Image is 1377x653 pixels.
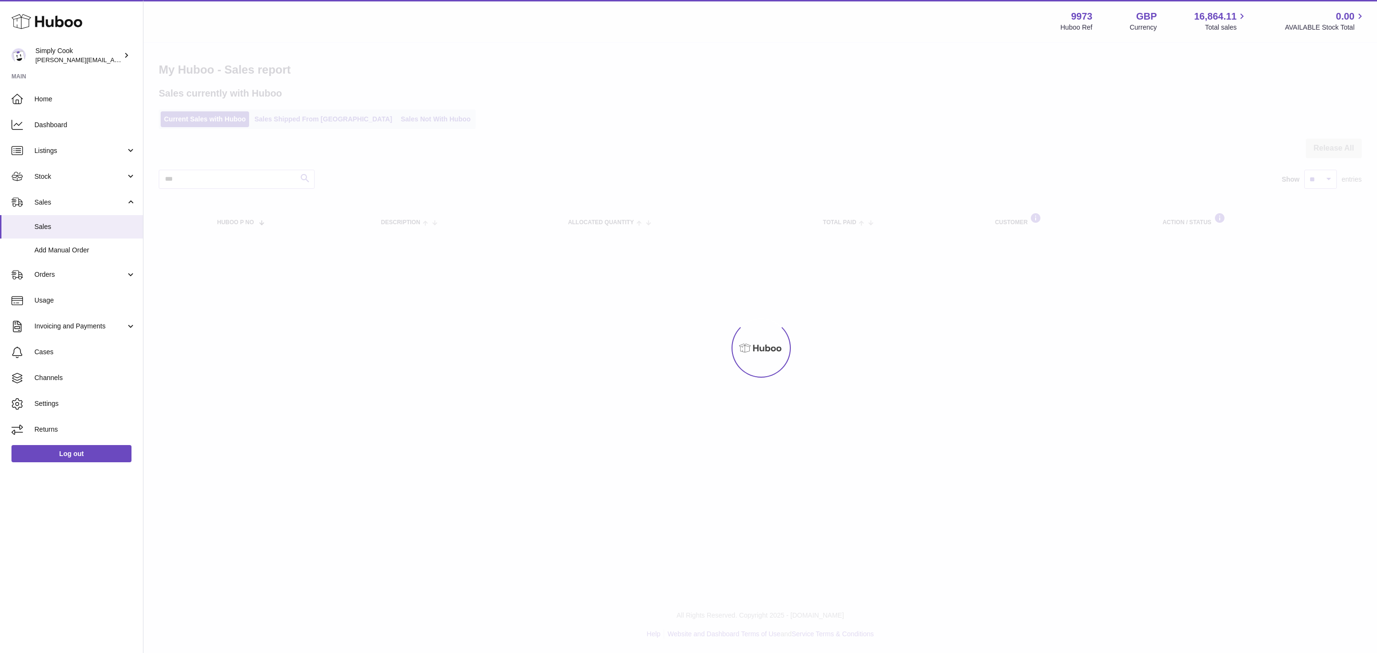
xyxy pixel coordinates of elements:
span: Sales [34,198,126,207]
span: [PERSON_NAME][EMAIL_ADDRESS][DOMAIN_NAME] [35,56,192,64]
span: Usage [34,296,136,305]
span: Sales [34,222,136,231]
span: Home [34,95,136,104]
a: 0.00 AVAILABLE Stock Total [1285,10,1366,32]
span: 0.00 [1336,10,1355,23]
span: Stock [34,172,126,181]
span: Returns [34,425,136,434]
div: Huboo Ref [1060,23,1093,32]
span: Channels [34,373,136,382]
span: Add Manual Order [34,246,136,255]
strong: 9973 [1071,10,1093,23]
div: Simply Cook [35,46,121,65]
span: Cases [34,348,136,357]
span: Orders [34,270,126,279]
span: Settings [34,399,136,408]
img: emma@simplycook.com [11,48,26,63]
span: Total sales [1205,23,1247,32]
span: 16,864.11 [1194,10,1236,23]
div: Currency [1130,23,1157,32]
span: Invoicing and Payments [34,322,126,331]
a: 16,864.11 Total sales [1194,10,1247,32]
a: Log out [11,445,131,462]
span: AVAILABLE Stock Total [1285,23,1366,32]
span: Dashboard [34,120,136,130]
span: Listings [34,146,126,155]
strong: GBP [1136,10,1157,23]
